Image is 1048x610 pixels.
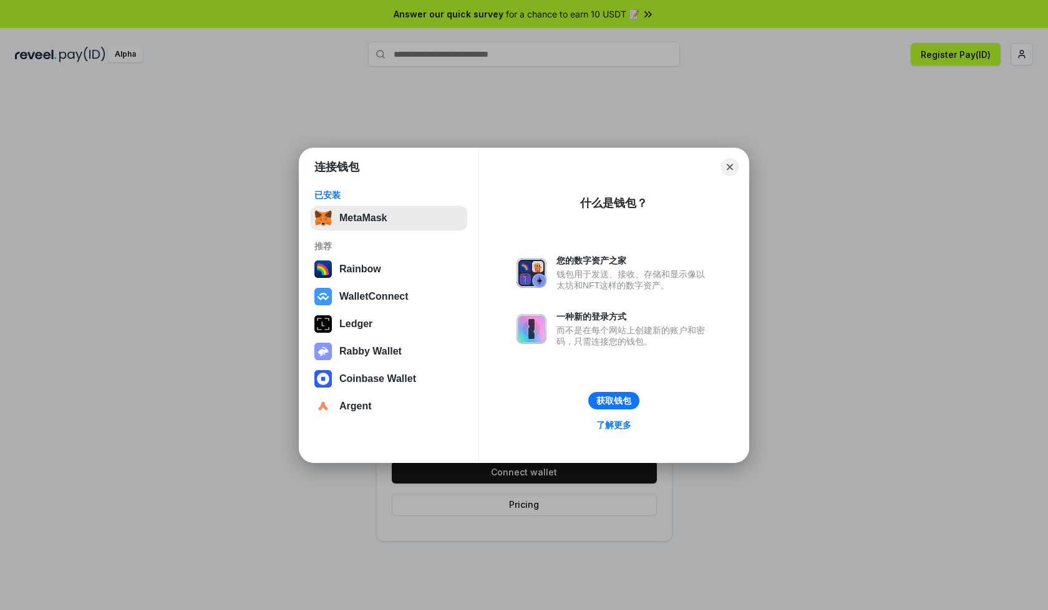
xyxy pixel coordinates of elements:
[339,264,381,275] div: Rainbow
[339,346,402,357] div: Rabby Wallet
[314,189,463,201] div: 已安装
[314,398,332,415] img: svg+xml,%3Csvg%20width%3D%2228%22%20height%3D%2228%22%20viewBox%3D%220%200%2028%2028%22%20fill%3D...
[339,401,372,412] div: Argent
[314,260,332,278] img: svg+xml,%3Csvg%20width%3D%22120%22%20height%3D%22120%22%20viewBox%3D%220%200%20120%20120%22%20fil...
[314,160,359,174] h1: 连接钱包
[339,291,409,302] div: WalletConnect
[311,206,467,231] button: MetaMask
[314,370,332,388] img: svg+xml,%3Csvg%20width%3D%2228%22%20height%3D%2228%22%20viewBox%3D%220%200%2028%2028%22%20fill%3D...
[311,312,467,336] button: Ledger
[556,269,711,291] div: 钱包用于发送、接收、存储和显示像以太坊和NFT这样的数字资产。
[588,392,639,409] button: 获取钱包
[339,212,387,224] div: MetaMask
[314,315,332,333] img: svg+xml,%3Csvg%20xmlns%3D%22http%3A%2F%2Fwww.w3.org%2F2000%2Fsvg%22%20width%3D%2228%22%20height%3...
[721,158,739,176] button: Close
[556,311,711,322] div: 一种新的登录方式
[339,318,372,330] div: Ledger
[517,258,546,288] img: svg+xml,%3Csvg%20xmlns%3D%22http%3A%2F%2Fwww.w3.org%2F2000%2Fsvg%22%20fill%3D%22none%22%20viewBox...
[314,288,332,305] img: svg+xml,%3Csvg%20width%3D%2228%22%20height%3D%2228%22%20viewBox%3D%220%200%2028%2028%22%20fill%3D...
[589,417,639,433] a: 了解更多
[556,325,711,347] div: 而不是在每个网站上创建新的账户和密码，只需连接您的钱包。
[314,343,332,360] img: svg+xml,%3Csvg%20xmlns%3D%22http%3A%2F%2Fwww.w3.org%2F2000%2Fsvg%22%20fill%3D%22none%22%20viewBox...
[314,209,332,227] img: svg+xml,%3Csvg%20fill%3D%22none%22%20height%3D%2233%22%20viewBox%3D%220%200%2035%2033%22%20width%...
[311,366,467,391] button: Coinbase Wallet
[596,395,631,406] div: 获取钱包
[596,419,631,431] div: 了解更多
[339,373,416,384] div: Coinbase Wallet
[311,257,467,282] button: Rainbow
[580,196,648,211] div: 什么是钱包？
[314,241,463,252] div: 推荐
[311,284,467,309] button: WalletConnect
[556,255,711,266] div: 您的数字资产之家
[517,314,546,344] img: svg+xml,%3Csvg%20xmlns%3D%22http%3A%2F%2Fwww.w3.org%2F2000%2Fsvg%22%20fill%3D%22none%22%20viewBox...
[311,339,467,364] button: Rabby Wallet
[311,394,467,419] button: Argent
